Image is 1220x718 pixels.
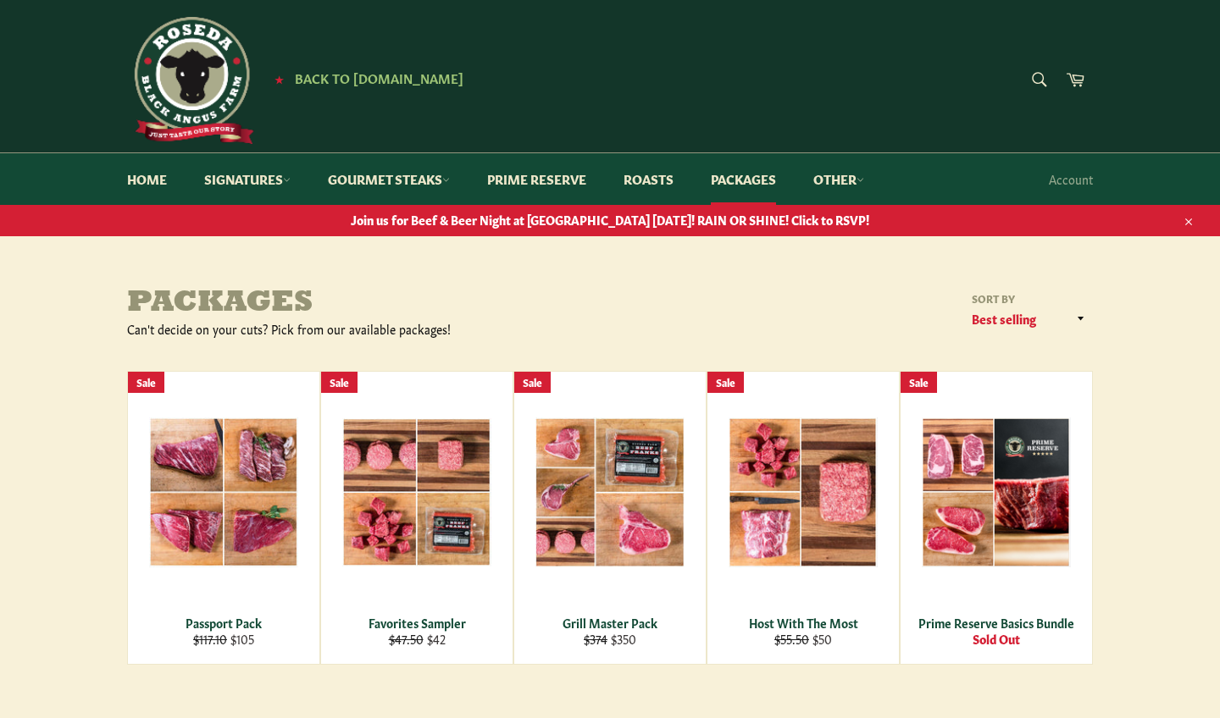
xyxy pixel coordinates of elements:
s: $117.10 [193,630,227,647]
div: Grill Master Pack [525,615,696,631]
a: Prime Reserve Basics Bundle Prime Reserve Basics Bundle Sold Out [900,371,1093,665]
div: Prime Reserve Basics Bundle [912,615,1082,631]
div: Host With The Most [718,615,889,631]
a: Grill Master Pack Grill Master Pack $374 $350 [513,371,707,665]
a: Prime Reserve [470,153,603,205]
s: $55.50 [774,630,809,647]
h1: Packages [127,287,610,321]
div: Sale [321,372,358,393]
div: Favorites Sampler [332,615,502,631]
a: Other [796,153,881,205]
a: ★ Back to [DOMAIN_NAME] [266,72,463,86]
span: Back to [DOMAIN_NAME] [295,69,463,86]
div: Sale [128,372,164,393]
img: Favorites Sampler [342,418,491,566]
s: $47.50 [389,630,424,647]
a: Account [1040,154,1101,204]
a: Favorites Sampler Favorites Sampler $47.50 $42 [320,371,513,665]
span: ★ [274,72,284,86]
img: Passport Pack [149,417,298,566]
div: $42 [332,631,502,647]
div: $50 [718,631,889,647]
a: Roasts [607,153,690,205]
img: Prime Reserve Basics Bundle [922,417,1071,567]
img: Roseda Beef [127,17,254,144]
div: Sale [514,372,551,393]
div: Sale [901,372,937,393]
a: Packages [694,153,793,205]
a: Home [110,153,184,205]
div: $350 [525,631,696,647]
img: Grill Master Pack [535,417,685,567]
div: Sale [707,372,744,393]
div: Sold Out [912,631,1082,647]
div: Can't decide on your cuts? Pick from our available packages! [127,321,610,337]
label: Sort by [966,291,1093,306]
div: Passport Pack [139,615,309,631]
s: $374 [584,630,607,647]
div: $105 [139,631,309,647]
a: Passport Pack Passport Pack $117.10 $105 [127,371,320,665]
a: Host With The Most Host With The Most $55.50 $50 [707,371,900,665]
a: Gourmet Steaks [311,153,467,205]
img: Host With The Most [729,417,878,567]
a: Signatures [187,153,308,205]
